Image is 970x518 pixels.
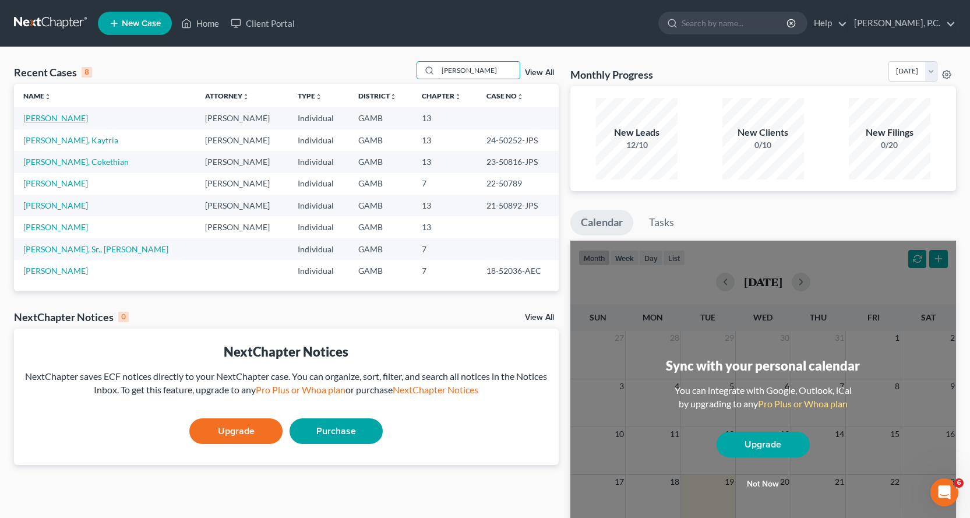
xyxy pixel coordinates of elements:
[23,113,88,123] a: [PERSON_NAME]
[393,384,478,395] a: NextChapter Notices
[722,126,804,139] div: New Clients
[849,126,930,139] div: New Filings
[477,151,559,172] td: 23-50816-JPS
[412,195,477,216] td: 13
[196,107,288,129] td: [PERSON_NAME]
[205,91,249,100] a: Attorneyunfold_more
[175,13,225,34] a: Home
[525,313,554,322] a: View All
[118,312,129,322] div: 0
[23,370,549,397] div: NextChapter saves ECF notices directly to your NextChapter case. You can organize, sort, filter, ...
[722,139,804,151] div: 0/10
[14,310,129,324] div: NextChapter Notices
[596,126,678,139] div: New Leads
[23,200,88,210] a: [PERSON_NAME]
[477,129,559,151] td: 24-50252-JPS
[438,62,520,79] input: Search by name...
[954,478,964,488] span: 6
[122,19,161,28] span: New Case
[849,139,930,151] div: 0/20
[196,151,288,172] td: [PERSON_NAME]
[288,260,349,281] td: Individual
[517,93,524,100] i: unfold_more
[242,93,249,100] i: unfold_more
[14,65,92,79] div: Recent Cases
[23,135,118,145] a: [PERSON_NAME], Kaytria
[422,91,461,100] a: Chapterunfold_more
[758,398,848,409] a: Pro Plus or Whoa plan
[639,210,685,235] a: Tasks
[477,195,559,216] td: 21-50892-JPS
[256,384,345,395] a: Pro Plus or Whoa plan
[596,139,678,151] div: 12/10
[23,222,88,232] a: [PERSON_NAME]
[23,343,549,361] div: NextChapter Notices
[288,173,349,195] td: Individual
[23,157,129,167] a: [PERSON_NAME], Cokethian
[412,216,477,238] td: 13
[930,478,958,506] iframe: Intercom live chat
[288,238,349,260] td: Individual
[288,107,349,129] td: Individual
[288,195,349,216] td: Individual
[412,173,477,195] td: 7
[412,260,477,281] td: 7
[196,173,288,195] td: [PERSON_NAME]
[196,216,288,238] td: [PERSON_NAME]
[349,195,412,216] td: GAMB
[23,244,168,254] a: [PERSON_NAME], Sr., [PERSON_NAME]
[570,68,653,82] h3: Monthly Progress
[454,93,461,100] i: unfold_more
[349,151,412,172] td: GAMB
[717,473,810,496] button: Not now
[570,210,633,235] a: Calendar
[23,266,88,276] a: [PERSON_NAME]
[44,93,51,100] i: unfold_more
[196,129,288,151] td: [PERSON_NAME]
[848,13,955,34] a: [PERSON_NAME], P.C.
[412,129,477,151] td: 13
[486,91,524,100] a: Case Nounfold_more
[23,91,51,100] a: Nameunfold_more
[682,12,788,34] input: Search by name...
[390,93,397,100] i: unfold_more
[82,67,92,77] div: 8
[525,69,554,77] a: View All
[298,91,322,100] a: Typeunfold_more
[349,216,412,238] td: GAMB
[23,178,88,188] a: [PERSON_NAME]
[349,107,412,129] td: GAMB
[189,418,283,444] a: Upgrade
[808,13,847,34] a: Help
[412,151,477,172] td: 13
[288,216,349,238] td: Individual
[358,91,397,100] a: Districtunfold_more
[349,260,412,281] td: GAMB
[477,173,559,195] td: 22-50789
[290,418,383,444] a: Purchase
[315,93,322,100] i: unfold_more
[412,107,477,129] td: 13
[288,129,349,151] td: Individual
[666,357,860,375] div: Sync with your personal calendar
[349,129,412,151] td: GAMB
[349,238,412,260] td: GAMB
[349,173,412,195] td: GAMB
[412,238,477,260] td: 7
[196,195,288,216] td: [PERSON_NAME]
[288,151,349,172] td: Individual
[477,260,559,281] td: 18-52036-AEC
[717,432,810,457] a: Upgrade
[225,13,301,34] a: Client Portal
[670,384,856,411] div: You can integrate with Google, Outlook, iCal by upgrading to any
